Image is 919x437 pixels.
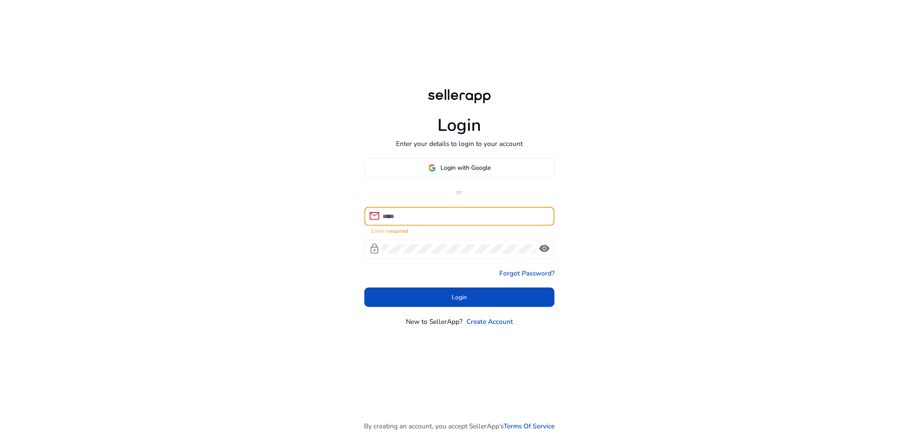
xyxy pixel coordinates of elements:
button: Login with Google [364,158,555,177]
p: New to SellerApp? [406,317,463,326]
span: lock [369,243,380,254]
a: Terms Of Service [504,421,555,431]
p: or [364,187,555,197]
img: google-logo.svg [428,164,436,172]
span: visibility [539,243,550,254]
strong: required [389,228,408,234]
mat-error: Email is [371,226,548,235]
span: mail [369,210,380,222]
span: Login with Google [440,163,491,172]
button: Login [364,288,555,307]
a: Create Account [466,317,513,326]
span: Login [452,293,467,302]
h1: Login [438,115,482,136]
p: Enter your details to login to your account [396,139,523,149]
a: Forgot Password? [499,268,555,278]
